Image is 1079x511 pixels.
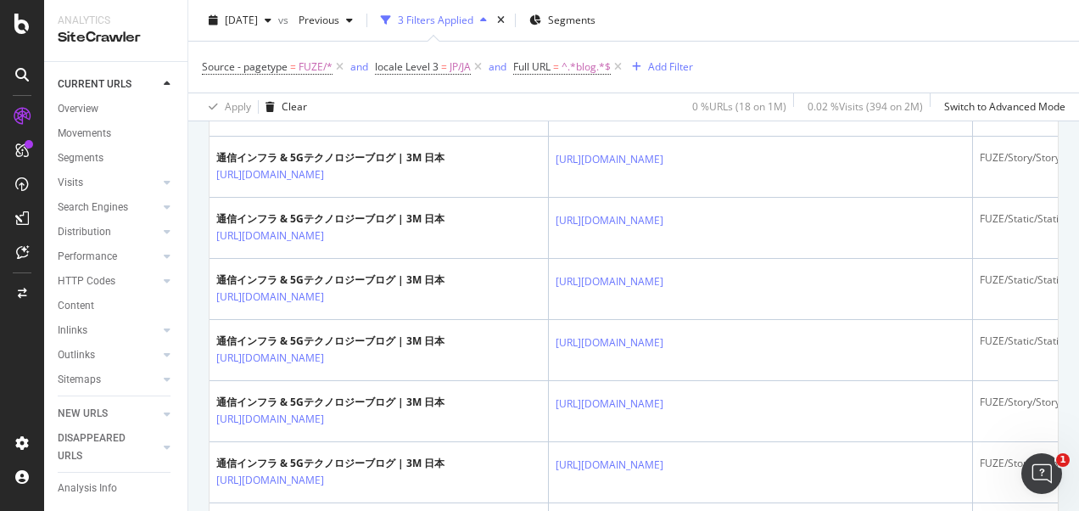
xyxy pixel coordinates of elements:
div: and [350,59,368,74]
div: Inlinks [58,322,87,340]
div: Distribution [58,223,111,241]
button: 3 Filters Applied [374,7,494,34]
a: Analysis Info [58,480,176,497]
button: Add Filter [625,57,693,77]
div: Segments [58,149,103,167]
div: and [489,59,506,74]
span: ^.*blog.*$ [562,55,611,79]
div: DISAPPEARED URLS [58,430,143,465]
a: Inlinks [58,322,159,340]
div: Clear [282,99,307,114]
div: Content [58,297,94,315]
div: Analysis Info [58,480,117,497]
button: Segments [523,7,602,34]
div: Visits [58,174,83,192]
div: Outlinks [58,346,95,364]
span: = [441,59,447,74]
div: times [494,12,508,29]
span: Full URL [513,59,551,74]
a: Overview [58,100,176,118]
div: 通信インフラ & 5Gテクノロジーブログ | 3M 日本 [216,211,444,227]
div: Switch to Advanced Mode [944,99,1065,114]
button: and [489,59,506,75]
span: FUZE/* [299,55,333,79]
a: [URL][DOMAIN_NAME] [556,273,663,290]
span: locale Level 3 [375,59,439,74]
a: [URL][DOMAIN_NAME] [216,289,324,306]
a: Movements [58,125,176,143]
a: [URL][DOMAIN_NAME] [216,227,324,244]
span: JP/JA [450,55,471,79]
a: [URL][DOMAIN_NAME] [556,396,663,413]
div: Sitemaps [58,371,101,389]
div: NEW URLS [58,405,108,423]
div: Performance [58,248,117,266]
a: HTTP Codes [58,272,159,290]
button: Clear [259,93,307,121]
button: Previous [292,7,360,34]
div: Analytics [58,14,174,28]
a: [URL][DOMAIN_NAME] [216,411,324,428]
a: Performance [58,248,159,266]
a: [URL][DOMAIN_NAME] [216,166,324,183]
span: 2025 Aug. 31st [225,13,258,27]
button: Apply [202,93,251,121]
span: = [553,59,559,74]
a: NEW URLS [58,405,159,423]
div: Add Filter [648,59,693,74]
a: DISAPPEARED URLS [58,430,159,465]
a: CURRENT URLS [58,76,159,93]
div: SiteCrawler [58,28,174,48]
iframe: Intercom live chat [1021,453,1062,494]
a: Sitemaps [58,371,159,389]
div: 通信インフラ & 5Gテクノロジーブログ | 3M 日本 [216,272,444,288]
div: Search Engines [58,199,128,216]
a: [URL][DOMAIN_NAME] [556,151,663,168]
div: Apply [225,99,251,114]
a: Segments [58,149,176,167]
div: 通信インフラ & 5Gテクノロジーブログ | 3M 日本 [216,150,444,166]
div: 3 Filters Applied [398,13,473,27]
span: Segments [548,13,595,27]
span: Source - pagetype [202,59,288,74]
span: = [290,59,296,74]
a: [URL][DOMAIN_NAME] [216,472,324,489]
a: Content [58,297,176,315]
a: [URL][DOMAIN_NAME] [556,334,663,351]
button: [DATE] [202,7,278,34]
span: vs [278,13,292,27]
span: Previous [292,13,339,27]
a: Outlinks [58,346,159,364]
div: CURRENT URLS [58,76,131,93]
div: Movements [58,125,111,143]
div: 0.02 % Visits ( 394 on 2M ) [808,99,923,114]
div: Overview [58,100,98,118]
div: 通信インフラ & 5Gテクノロジーブログ | 3M 日本 [216,334,444,349]
a: Distribution [58,223,159,241]
a: Visits [58,174,159,192]
button: and [350,59,368,75]
a: [URL][DOMAIN_NAME] [556,457,663,474]
div: HTTP Codes [58,272,115,290]
a: Search Engines [58,199,159,216]
button: Switch to Advanced Mode [937,93,1065,121]
a: [URL][DOMAIN_NAME] [216,350,324,367]
div: 通信インフラ & 5Gテクノロジーブログ | 3M 日本 [216,456,444,471]
div: 0 % URLs ( 18 on 1M ) [692,99,786,114]
div: 通信インフラ & 5Gテクノロジーブログ | 3M 日本 [216,395,444,410]
a: [URL][DOMAIN_NAME] [556,212,663,229]
span: 1 [1056,453,1070,467]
